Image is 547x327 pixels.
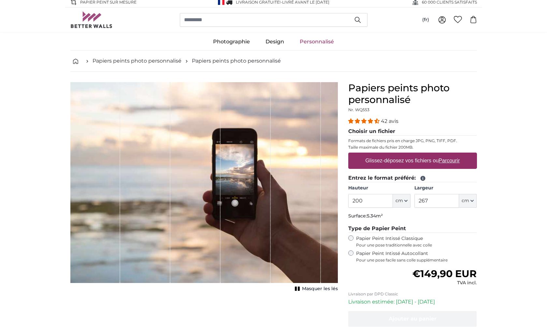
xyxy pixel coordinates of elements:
[356,258,477,263] span: Pour une pose facile sans colle supplémentaire
[356,243,477,248] span: Pour une pose traditionnelle avec colle
[348,213,477,219] p: Surface:
[348,311,477,327] button: Ajouter au panier
[462,198,469,204] span: cm
[205,33,258,50] a: Photographie
[356,235,477,248] label: Papier Peint Intissé Classique
[348,185,410,191] label: Hauteur
[93,57,181,65] a: Papiers peints photo personnalisé
[417,14,434,26] button: (fr)
[396,198,403,204] span: cm
[367,213,383,219] span: 5.34m²
[70,11,113,28] img: Betterwalls
[356,250,477,263] label: Papier Peint Intissé Autocollant
[348,107,369,112] span: Nr. WQ553
[302,286,338,292] span: Masquer les lés
[70,51,477,72] nav: breadcrumbs
[393,194,410,208] button: cm
[348,127,477,136] legend: Choisir un fichier
[381,118,398,124] span: 42 avis
[348,82,477,106] h1: Papiers peints photo personnalisé
[439,158,460,163] u: Parcourir
[293,284,338,293] button: Masquer les lés
[292,33,342,50] a: Personnalisé
[192,57,281,65] a: Papiers peints photo personnalisé
[348,291,477,297] p: Livraison par DPD Classic
[258,33,292,50] a: Design
[348,298,477,306] p: Livraison estimée: [DATE] - [DATE]
[389,316,437,322] span: Ajouter au panier
[348,118,381,124] span: 4.38 stars
[348,138,477,143] p: Formats de fichiers pris en charge JPG, PNG, TIFF, PDF.
[348,225,477,233] legend: Type de Papier Peint
[412,268,477,280] span: €149,90 EUR
[70,82,338,293] div: 1 of 1
[459,194,477,208] button: cm
[348,145,477,150] p: Taille maximale du fichier 200MB.
[348,174,477,182] legend: Entrez le format préféré:
[412,280,477,286] div: TVA incl.
[414,185,477,191] label: Largeur
[363,154,462,167] label: Glissez-déposez vos fichiers ou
